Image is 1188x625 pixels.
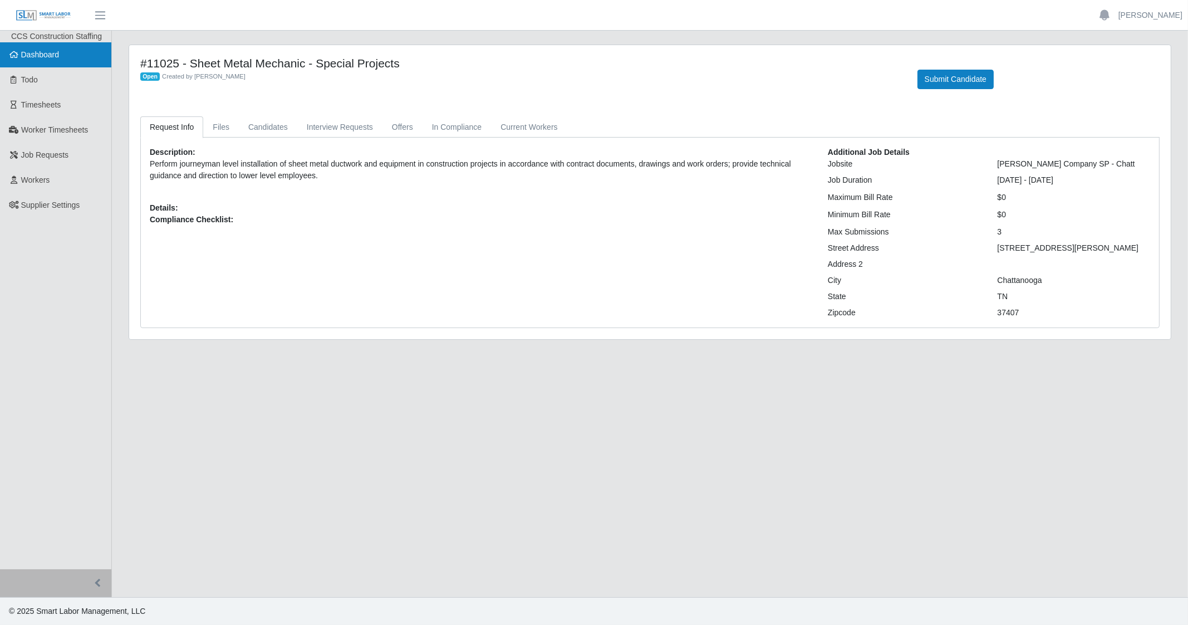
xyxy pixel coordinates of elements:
[21,75,38,84] span: Todo
[819,158,989,170] div: Jobsite
[989,174,1158,186] div: [DATE] - [DATE]
[21,201,80,209] span: Supplier Settings
[239,116,297,138] a: Candidates
[819,275,989,286] div: City
[21,50,60,59] span: Dashboard
[140,56,901,70] h4: #11025 - Sheet Metal Mechanic - Special Projects
[989,242,1158,254] div: [STREET_ADDRESS][PERSON_NAME]
[297,116,382,138] a: Interview Requests
[21,175,50,184] span: Workers
[819,242,989,254] div: Street Address
[819,226,989,238] div: Max Submissions
[989,209,1158,221] div: $0
[989,275,1158,286] div: Chattanooga
[21,125,88,134] span: Worker Timesheets
[1118,9,1182,21] a: [PERSON_NAME]
[21,100,61,109] span: Timesheets
[16,9,71,22] img: SLM Logo
[989,307,1158,319] div: 37407
[989,291,1158,302] div: TN
[150,203,178,212] b: Details:
[11,32,102,41] span: CCS Construction Staffing
[819,192,989,203] div: Maximum Bill Rate
[21,150,69,159] span: Job Requests
[162,73,246,80] span: Created by [PERSON_NAME]
[491,116,567,138] a: Current Workers
[150,215,233,224] b: Compliance Checklist:
[989,226,1158,238] div: 3
[917,70,994,89] button: Submit Candidate
[819,307,989,319] div: Zipcode
[382,116,423,138] a: Offers
[140,116,203,138] a: Request Info
[423,116,492,138] a: In Compliance
[989,192,1158,203] div: $0
[150,148,195,157] b: Description:
[150,158,811,182] p: Perform journeyman level installation of sheet metal ductwork and equipment in construction proje...
[9,607,145,616] span: © 2025 Smart Labor Management, LLC
[140,72,160,81] span: Open
[819,174,989,186] div: Job Duration
[203,116,239,138] a: Files
[819,258,989,270] div: Address 2
[989,158,1158,170] div: [PERSON_NAME] Company SP - Chatt
[828,148,910,157] b: Additional Job Details
[819,209,989,221] div: Minimum Bill Rate
[819,291,989,302] div: State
